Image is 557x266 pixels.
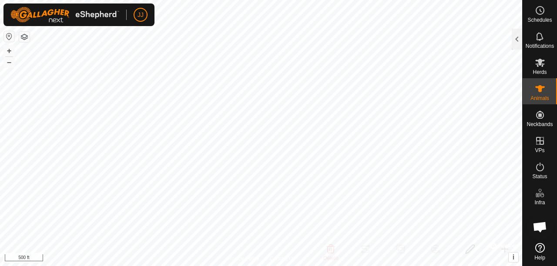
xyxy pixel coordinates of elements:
span: Infra [534,200,545,205]
button: Map Layers [19,32,30,42]
span: i [513,253,514,261]
span: VPs [535,148,544,153]
img: Gallagher Logo [10,7,119,23]
span: Herds [533,70,547,75]
div: Open chat [527,214,553,240]
button: i [509,253,518,262]
a: Help [523,239,557,264]
span: JJ [138,10,144,20]
button: Reset Map [4,31,14,42]
button: + [4,46,14,56]
span: Schedules [527,17,552,23]
a: Contact Us [270,255,295,263]
a: Privacy Policy [227,255,259,263]
span: Neckbands [527,122,553,127]
button: – [4,57,14,67]
span: Status [532,174,547,179]
span: Notifications [526,43,554,49]
span: Help [534,255,545,260]
span: Animals [530,96,549,101]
